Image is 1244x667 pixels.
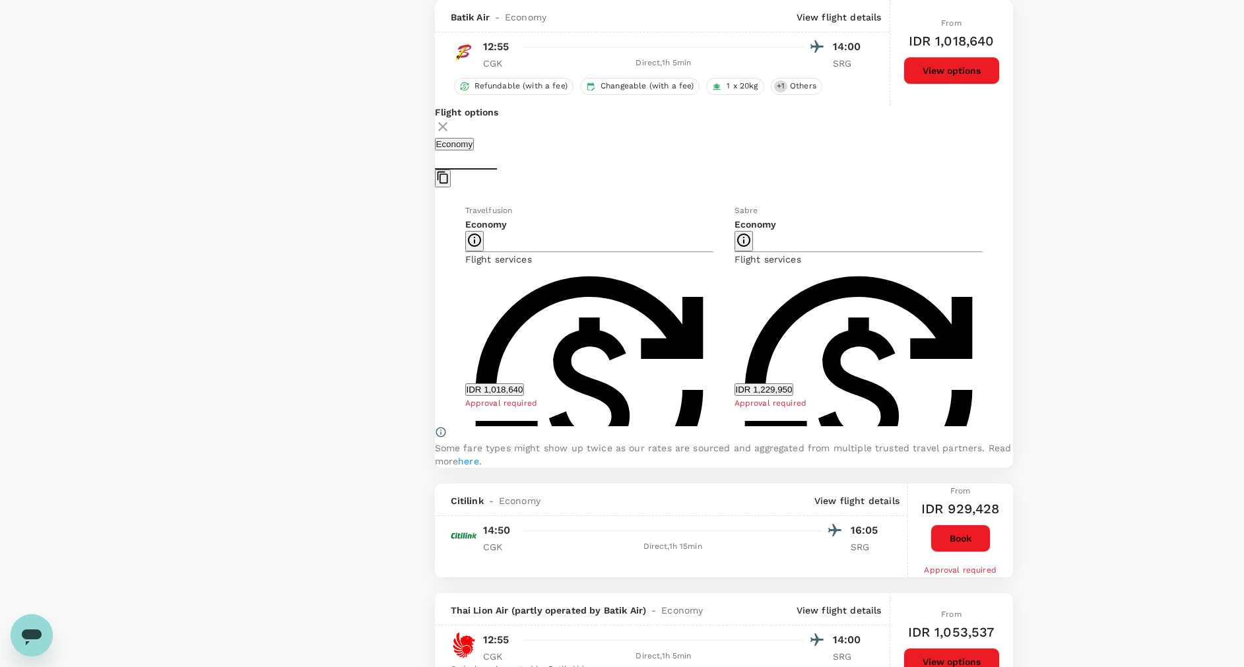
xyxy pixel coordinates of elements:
[454,78,573,95] div: Refundable (with a fee)
[851,523,884,538] p: 16:05
[909,30,995,51] h6: IDR 1,018,640
[483,650,516,663] p: CGK
[735,254,801,265] span: Flight services
[465,206,513,215] span: Travelfusion
[435,138,475,150] button: Economy
[833,650,866,663] p: SRG
[483,57,516,70] p: CGK
[469,80,573,92] span: Refundable (with a fee)
[465,398,538,408] span: Approval required
[451,11,490,24] span: Batik Air
[735,206,758,215] span: Sabre
[483,540,516,554] p: CGK
[524,650,804,663] div: Direct , 1h 5min
[451,494,484,507] span: Citilink
[797,604,882,617] p: View flight details
[785,80,822,92] span: Others
[465,218,713,231] p: Economy
[903,57,1000,84] button: View options
[924,565,997,575] span: Approval required
[435,106,1013,119] p: Flight options
[833,57,866,70] p: SRG
[735,383,794,396] button: IDR 1,229,950
[435,441,1013,468] p: Some fare types might show up twice as our rates are sourced and aggregated from multiple trusted...
[465,254,532,265] span: Flight services
[11,614,53,656] iframe: Button to launch messaging window
[921,498,1000,519] h6: IDR 929,428
[833,632,866,648] p: 14:00
[908,621,995,643] h6: IDR 1,053,537
[451,523,477,549] img: QG
[706,78,764,95] div: 1 x 20kg
[646,604,661,617] span: -
[483,39,509,55] p: 12:55
[735,398,807,408] span: Approval required
[851,540,884,554] p: SRG
[797,11,882,24] p: View flight details
[950,486,971,495] span: From
[484,494,499,507] span: -
[465,383,525,396] button: IDR 1,018,640
[735,218,983,231] p: Economy
[814,494,900,507] p: View flight details
[931,524,991,552] button: Book
[483,632,509,648] p: 12:55
[524,540,822,554] div: Direct , 1h 15min
[499,494,540,507] span: Economy
[941,610,962,619] span: From
[524,57,804,70] div: Direct , 1h 5min
[661,604,703,617] span: Economy
[595,80,699,92] span: Changeable (with a fee)
[771,78,822,95] div: +1Others
[458,456,479,466] a: here
[483,523,511,538] p: 14:50
[721,80,763,92] span: 1 x 20kg
[941,18,962,28] span: From
[451,604,647,617] span: Thai Lion Air (partly operated by Batik Air)
[580,78,700,95] div: Changeable (with a fee)
[505,11,546,24] span: Economy
[833,39,866,55] p: 14:00
[490,11,505,24] span: -
[451,632,477,658] img: SL
[774,80,787,92] span: + 1
[451,39,477,65] img: ID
